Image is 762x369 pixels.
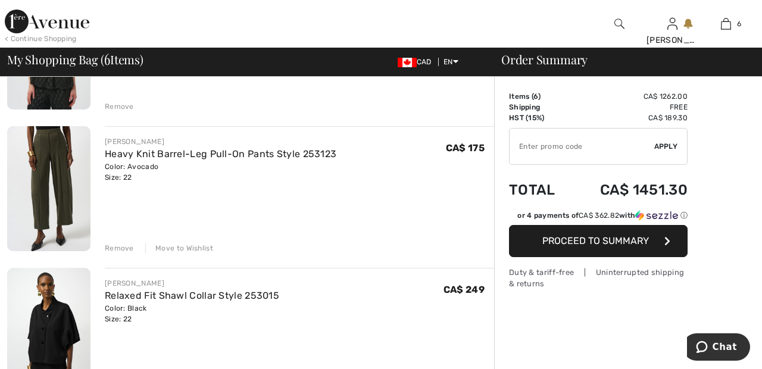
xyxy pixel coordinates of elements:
[5,10,89,33] img: 1ère Avenue
[570,102,688,112] td: Free
[105,243,134,254] div: Remove
[510,129,654,164] input: Promo code
[105,101,134,112] div: Remove
[105,290,279,301] a: Relaxed Fit Shawl Collar Style 253015
[398,58,436,66] span: CAD
[667,18,677,29] a: Sign In
[509,112,570,123] td: HST (15%)
[579,211,619,220] span: CA$ 362.82
[446,142,485,154] span: CA$ 175
[7,126,90,251] img: Heavy Knit Barrel-Leg Pull-On Pants Style 253123
[699,17,752,31] a: 6
[721,17,731,31] img: My Bag
[509,170,570,210] td: Total
[737,18,741,29] span: 6
[667,17,677,31] img: My Info
[687,333,750,363] iframe: Opens a widget where you can chat to one of our agents
[509,267,688,289] div: Duty & tariff-free | Uninterrupted shipping & returns
[444,284,485,295] span: CA$ 249
[104,51,110,66] span: 6
[542,235,649,246] span: Proceed to Summary
[517,210,688,221] div: or 4 payments of with
[105,278,279,289] div: [PERSON_NAME]
[444,58,458,66] span: EN
[509,210,688,225] div: or 4 payments ofCA$ 362.82withSezzle Click to learn more about Sezzle
[533,92,538,101] span: 6
[635,210,678,221] img: Sezzle
[487,54,755,65] div: Order Summary
[105,136,336,147] div: [PERSON_NAME]
[5,33,77,44] div: < Continue Shopping
[105,161,336,183] div: Color: Avocado Size: 22
[654,141,678,152] span: Apply
[509,102,570,112] td: Shipping
[105,303,279,324] div: Color: Black Size: 22
[398,58,417,67] img: Canadian Dollar
[7,54,143,65] span: My Shopping Bag ( Items)
[570,91,688,102] td: CA$ 1262.00
[647,34,699,46] div: [PERSON_NAME]
[570,170,688,210] td: CA$ 1451.30
[509,225,688,257] button: Proceed to Summary
[614,17,624,31] img: search the website
[509,91,570,102] td: Items ( )
[105,148,336,160] a: Heavy Knit Barrel-Leg Pull-On Pants Style 253123
[570,112,688,123] td: CA$ 189.30
[145,243,213,254] div: Move to Wishlist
